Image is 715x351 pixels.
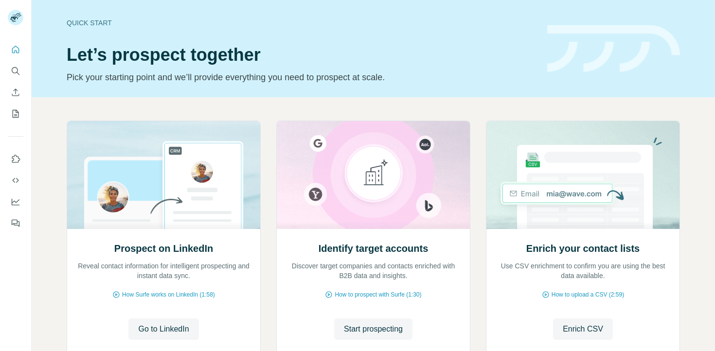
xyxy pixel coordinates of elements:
button: Search [8,62,23,80]
button: Feedback [8,214,23,232]
button: Use Surfe on LinkedIn [8,150,23,168]
img: Identify target accounts [276,121,470,229]
button: Start prospecting [334,318,412,340]
p: Use CSV enrichment to confirm you are using the best data available. [496,261,670,281]
button: Enrich CSV [8,84,23,101]
img: Prospect on LinkedIn [67,121,261,229]
span: How to prospect with Surfe (1:30) [335,290,421,299]
button: Use Surfe API [8,172,23,189]
button: Dashboard [8,193,23,211]
img: banner [547,25,680,72]
button: My lists [8,105,23,123]
h2: Prospect on LinkedIn [114,242,213,255]
h1: Let’s prospect together [67,45,536,65]
div: Quick start [67,18,536,28]
h2: Enrich your contact lists [526,242,640,255]
span: How to upload a CSV (2:59) [552,290,624,299]
span: Go to LinkedIn [138,323,189,335]
button: Go to LinkedIn [128,318,198,340]
img: Enrich your contact lists [486,121,680,229]
button: Enrich CSV [553,318,613,340]
span: Start prospecting [344,323,403,335]
p: Discover target companies and contacts enriched with B2B data and insights. [286,261,460,281]
h2: Identify target accounts [319,242,429,255]
button: Quick start [8,41,23,58]
p: Pick your starting point and we’ll provide everything you need to prospect at scale. [67,70,536,84]
span: How Surfe works on LinkedIn (1:58) [122,290,215,299]
p: Reveal contact information for intelligent prospecting and instant data sync. [77,261,250,281]
span: Enrich CSV [563,323,603,335]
